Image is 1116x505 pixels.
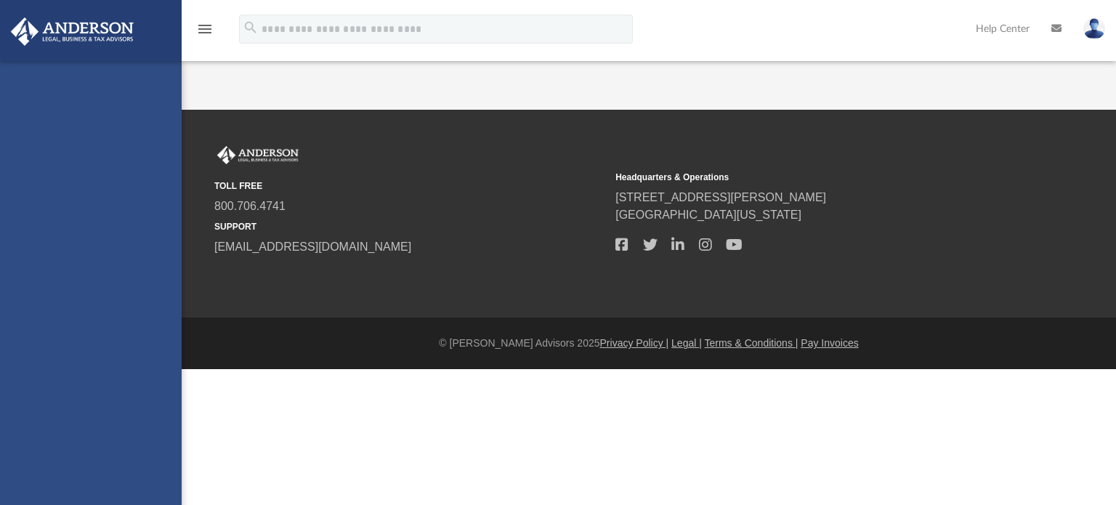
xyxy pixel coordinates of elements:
div: © [PERSON_NAME] Advisors 2025 [182,336,1116,351]
img: User Pic [1083,18,1105,39]
a: Legal | [671,337,702,349]
img: Anderson Advisors Platinum Portal [7,17,138,46]
small: Headquarters & Operations [615,171,1006,184]
a: Pay Invoices [801,337,858,349]
small: SUPPORT [214,220,605,233]
a: Terms & Conditions | [705,337,798,349]
a: [STREET_ADDRESS][PERSON_NAME] [615,191,826,203]
a: [GEOGRAPHIC_DATA][US_STATE] [615,209,801,221]
img: Anderson Advisors Platinum Portal [214,146,302,165]
a: menu [196,28,214,38]
i: menu [196,20,214,38]
a: [EMAIL_ADDRESS][DOMAIN_NAME] [214,241,411,253]
a: 800.706.4741 [214,200,286,212]
small: TOLL FREE [214,179,605,193]
i: search [243,20,259,36]
a: Privacy Policy | [600,337,669,349]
